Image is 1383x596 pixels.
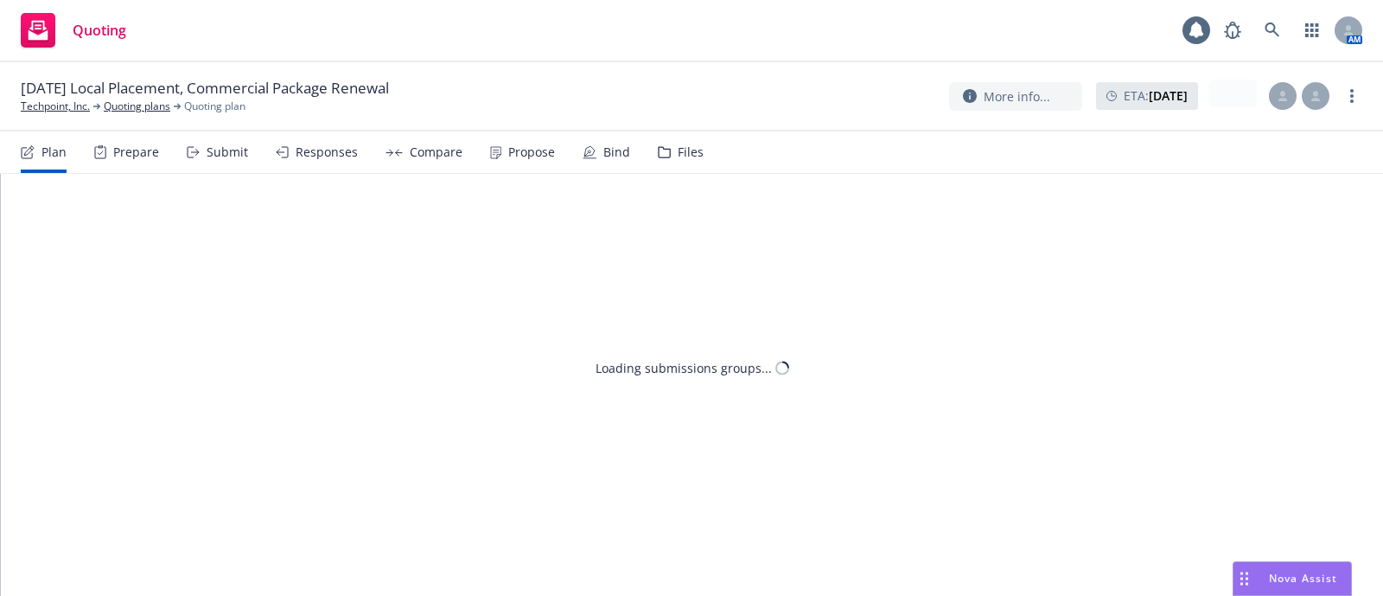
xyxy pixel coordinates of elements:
div: Responses [296,145,358,159]
a: Report a Bug [1215,13,1250,48]
div: Compare [410,145,462,159]
div: Files [678,145,704,159]
a: Search [1255,13,1290,48]
button: More info... [949,82,1082,111]
a: Quoting plans [104,99,170,114]
div: Drag to move [1233,562,1255,595]
button: Nova Assist [1233,561,1352,596]
span: Quoting [73,23,126,37]
div: Bind [603,145,630,159]
span: Nova Assist [1269,571,1337,586]
a: Switch app [1295,13,1329,48]
span: ETA : [1124,87,1188,105]
a: Quoting [14,6,133,54]
div: Loading submissions groups... [596,359,772,377]
div: Prepare [113,145,159,159]
div: Plan [41,145,67,159]
a: Techpoint, Inc. [21,99,90,114]
span: [DATE] Local Placement, Commercial Package Renewal [21,78,389,99]
span: More info... [984,87,1050,106]
span: Quoting plan [184,99,245,114]
strong: [DATE] [1149,87,1188,104]
a: more [1342,86,1362,106]
div: Submit [207,145,248,159]
div: Propose [508,145,555,159]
